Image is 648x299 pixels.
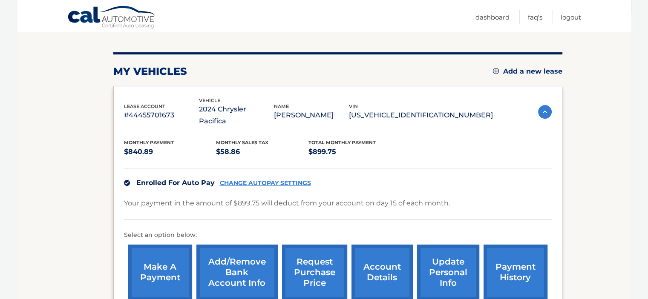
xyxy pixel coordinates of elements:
a: Add a new lease [493,67,562,76]
a: FAQ's [528,10,542,24]
a: Logout [561,10,581,24]
p: 2024 Chrysler Pacifica [199,103,274,127]
p: Your payment in the amount of $899.75 will deduct from your account on day 15 of each month. [124,197,450,209]
img: accordion-active.svg [538,105,552,119]
p: Select an option below: [124,230,552,240]
span: lease account [124,103,165,109]
span: Enrolled For Auto Pay [136,179,215,187]
a: Dashboard [475,10,510,24]
p: [US_VEHICLE_IDENTIFICATION_NUMBER] [349,109,493,121]
span: vehicle [199,97,220,103]
p: $840.89 [124,146,216,158]
img: add.svg [493,68,499,74]
img: check.svg [124,180,130,186]
a: CHANGE AUTOPAY SETTINGS [220,179,311,187]
span: Monthly Payment [124,140,174,145]
p: #44455701673 [124,109,199,121]
span: vin [349,103,358,109]
p: [PERSON_NAME] [274,109,349,121]
span: Total Monthly Payment [308,140,376,145]
a: Cal Automotive [67,6,157,30]
p: $58.86 [216,146,308,158]
span: Monthly sales Tax [216,140,268,145]
p: $899.75 [308,146,401,158]
span: name [274,103,289,109]
h2: my vehicles [113,65,187,78]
